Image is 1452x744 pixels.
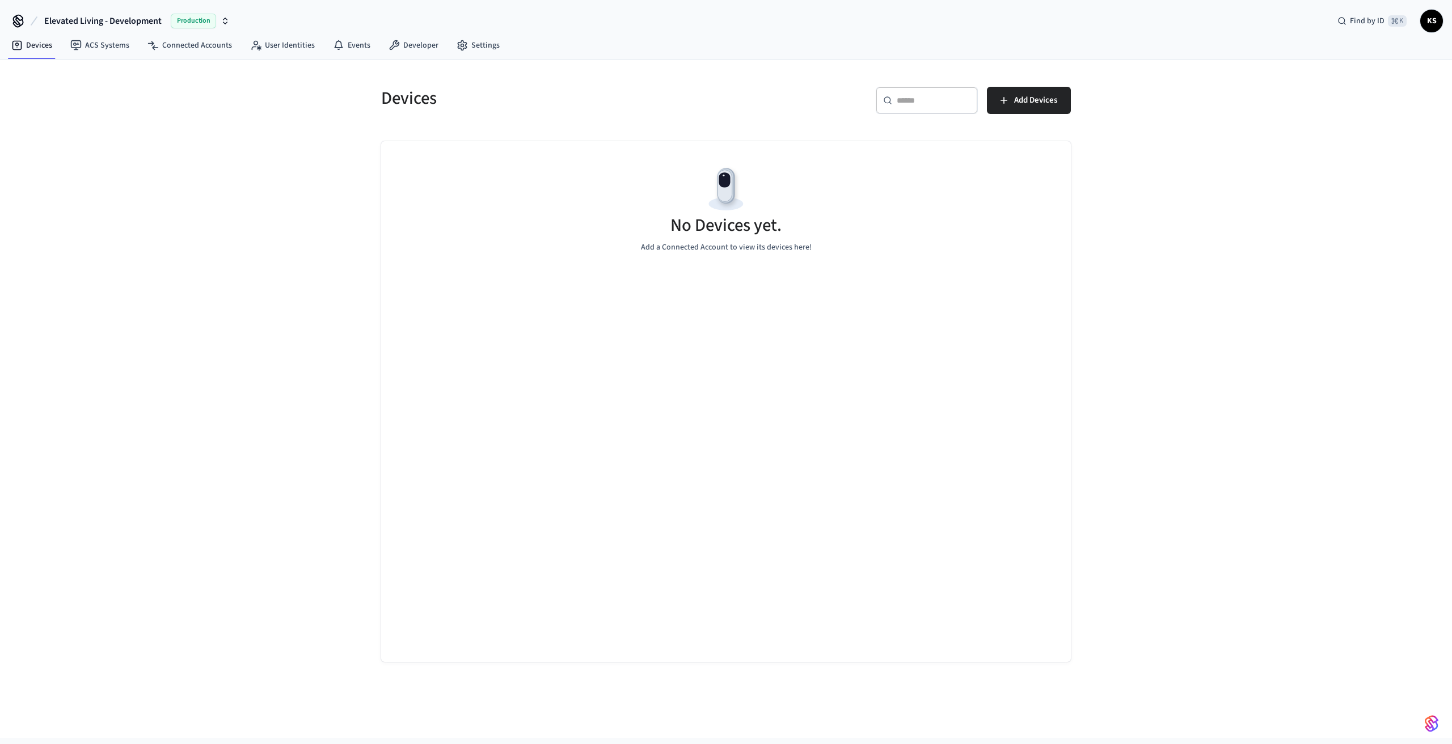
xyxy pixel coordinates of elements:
a: Developer [379,35,448,56]
img: Devices Empty State [700,164,752,215]
button: Add Devices [987,87,1071,114]
p: Add a Connected Account to view its devices here! [641,242,812,253]
span: Elevated Living - Development [44,14,162,28]
a: Settings [448,35,509,56]
span: KS [1421,11,1442,31]
span: Find by ID [1350,15,1385,27]
h5: No Devices yet. [670,214,782,237]
a: Events [324,35,379,56]
a: ACS Systems [61,35,138,56]
h5: Devices [381,87,719,110]
div: Find by ID⌘ K [1328,11,1416,31]
a: Connected Accounts [138,35,241,56]
span: Production [171,14,216,28]
a: User Identities [241,35,324,56]
a: Devices [2,35,61,56]
span: ⌘ K [1388,15,1407,27]
button: KS [1420,10,1443,32]
span: Add Devices [1014,93,1057,108]
img: SeamLogoGradient.69752ec5.svg [1425,715,1438,733]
